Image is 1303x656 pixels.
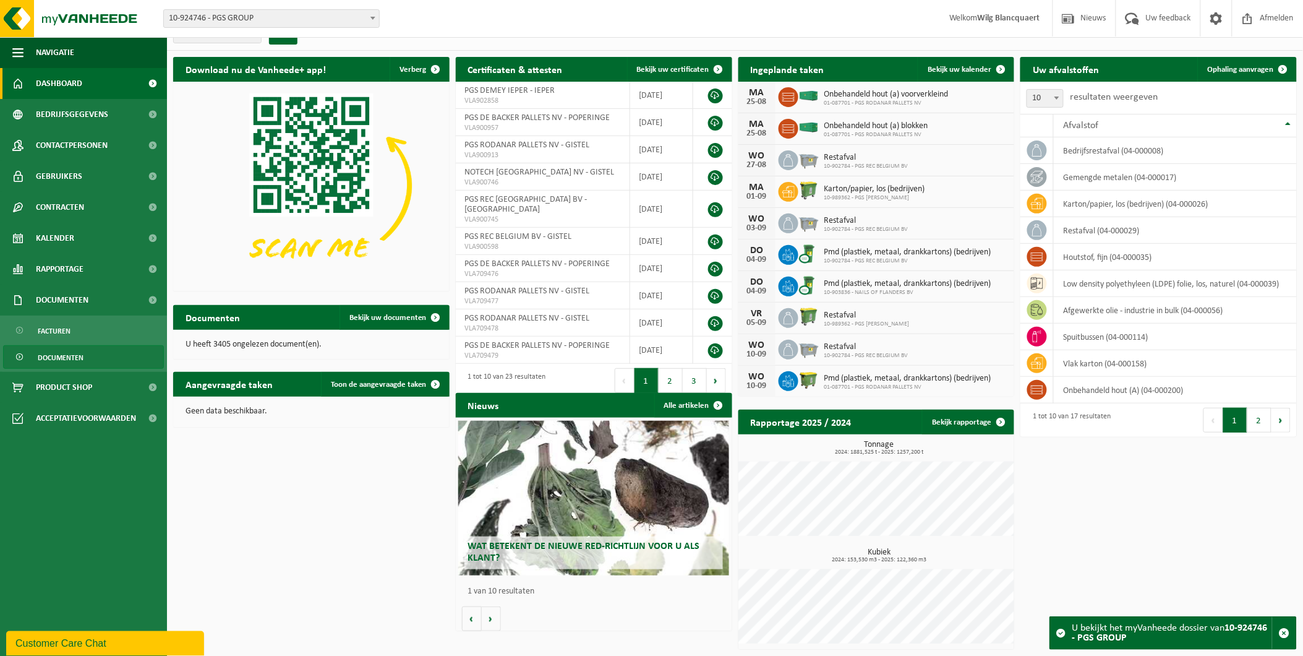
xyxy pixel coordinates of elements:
div: 10-09 [745,350,769,359]
span: PGS RODANAR PALLETS NV - GISTEL [465,314,590,323]
span: Bekijk uw certificaten [637,66,709,74]
div: DO [745,277,769,287]
span: PGS REC BELGIUM BV - GISTEL [465,232,572,241]
button: Previous [1203,408,1223,433]
a: Bekijk uw documenten [340,305,448,330]
td: onbehandeld hout (A) (04-000200) [1054,377,1297,404]
span: Restafval [824,311,910,321]
td: [DATE] [630,136,693,163]
td: afgewerkte olie - industrie in bulk (04-000056) [1054,297,1297,324]
span: 10-989362 - PGS [PERSON_NAME] [824,321,910,328]
span: 01-087701 - PGS RODANAR PALLETS NV [824,384,991,391]
span: Acceptatievoorwaarden [36,403,136,434]
span: Documenten [38,346,83,369]
span: Gebruikers [36,161,82,192]
img: WB-2500-GAL-GY-01 [798,338,819,359]
h2: Rapportage 2025 / 2024 [738,410,864,434]
td: [DATE] [630,191,693,228]
h3: Tonnage [745,441,1015,455]
td: [DATE] [630,228,693,255]
a: Bekijk rapportage [922,410,1013,434]
span: PGS REC [GEOGRAPHIC_DATA] BV - [GEOGRAPHIC_DATA] [465,195,587,214]
div: MA [745,119,769,129]
span: Documenten [36,285,88,316]
span: VLA709478 [465,324,620,334]
span: PGS DE BACKER PALLETS NV - POPERINGE [465,113,610,123]
div: MA [745,183,769,192]
h2: Nieuws [456,393,511,417]
div: 05-09 [745,319,769,327]
span: Contactpersonen [36,130,108,161]
label: resultaten weergeven [1070,92,1158,102]
td: [DATE] [630,282,693,309]
span: Restafval [824,216,908,226]
img: WB-0240-CU [798,275,819,296]
img: WB-2500-GAL-GY-01 [798,149,819,170]
td: spuitbussen (04-000114) [1054,324,1297,350]
td: karton/papier, los (bedrijven) (04-000026) [1054,191,1297,217]
span: Restafval [824,153,908,163]
span: 10-902784 - PGS REC BELGIUM BV [824,352,908,360]
button: 3 [683,368,707,393]
strong: 10-924746 - PGS GROUP [1072,623,1268,643]
a: Wat betekent de nieuwe RED-richtlijn voor u als klant? [458,421,729,576]
img: Download de VHEPlus App [173,82,450,289]
p: Geen data beschikbaar. [186,407,437,416]
button: 2 [659,368,683,393]
span: VLA900957 [465,123,620,133]
button: 1 [634,368,659,393]
span: VLA900746 [465,178,620,188]
h3: Kubiek [745,548,1015,563]
button: Next [1271,408,1291,433]
img: WB-1100-HPE-GN-50 [798,369,819,391]
span: 2024: 1881,525 t - 2025: 1257,200 t [745,449,1015,455]
div: 03-09 [745,224,769,233]
span: VLA709477 [465,296,620,306]
img: HK-XC-40-GN-00 [798,90,819,101]
span: Kalender [36,223,74,254]
strong: Wilg Blancquaert [978,14,1040,23]
iframe: chat widget [6,629,207,656]
span: Toon de aangevraagde taken [331,381,427,389]
span: Bedrijfsgegevens [36,99,108,130]
span: PGS RODANAR PALLETS NV - GISTEL [465,287,590,296]
span: Pmd (plastiek, metaal, drankkartons) (bedrijven) [824,248,991,257]
div: 25-08 [745,98,769,106]
span: 2024: 153,530 m3 - 2025: 122,360 m3 [745,557,1015,563]
div: VR [745,309,769,319]
span: 10 [1027,90,1063,107]
a: Alle artikelen [654,393,731,418]
div: 25-08 [745,129,769,138]
td: [DATE] [630,163,693,191]
td: houtstof, fijn (04-000035) [1054,244,1297,270]
button: 1 [1223,408,1247,433]
span: 10-902784 - PGS REC BELGIUM BV [824,226,908,233]
span: 10-902784 - PGS REC BELGIUM BV [824,163,908,170]
p: U heeft 3405 ongelezen document(en). [186,340,437,349]
span: 01-087701 - PGS RODANAR PALLETS NV [824,100,949,107]
span: Karton/papier, los (bedrijven) [824,184,925,194]
button: 2 [1247,408,1271,433]
span: VLA709476 [465,269,620,279]
div: 01-09 [745,192,769,201]
div: 27-08 [745,161,769,170]
span: Bekijk uw documenten [349,314,427,322]
h2: Documenten [173,305,252,329]
span: PGS DEMEY IEPER - IEPER [465,86,555,95]
div: DO [745,246,769,256]
h2: Download nu de Vanheede+ app! [173,57,338,81]
td: gemengde metalen (04-000017) [1054,164,1297,191]
span: 10-989362 - PGS [PERSON_NAME] [824,194,925,202]
span: Afvalstof [1063,121,1098,131]
div: MA [745,88,769,98]
img: WB-0770-HPE-GN-50 [798,306,819,327]
span: Restafval [824,342,908,352]
span: 10-924746 - PGS GROUP [164,10,379,27]
span: 10 [1027,89,1064,108]
span: 01-087701 - PGS RODANAR PALLETS NV [824,131,928,139]
td: bedrijfsrestafval (04-000008) [1054,137,1297,164]
td: low density polyethyleen (LDPE) folie, los, naturel (04-000039) [1054,270,1297,297]
button: Next [707,368,726,393]
span: Verberg [399,66,427,74]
